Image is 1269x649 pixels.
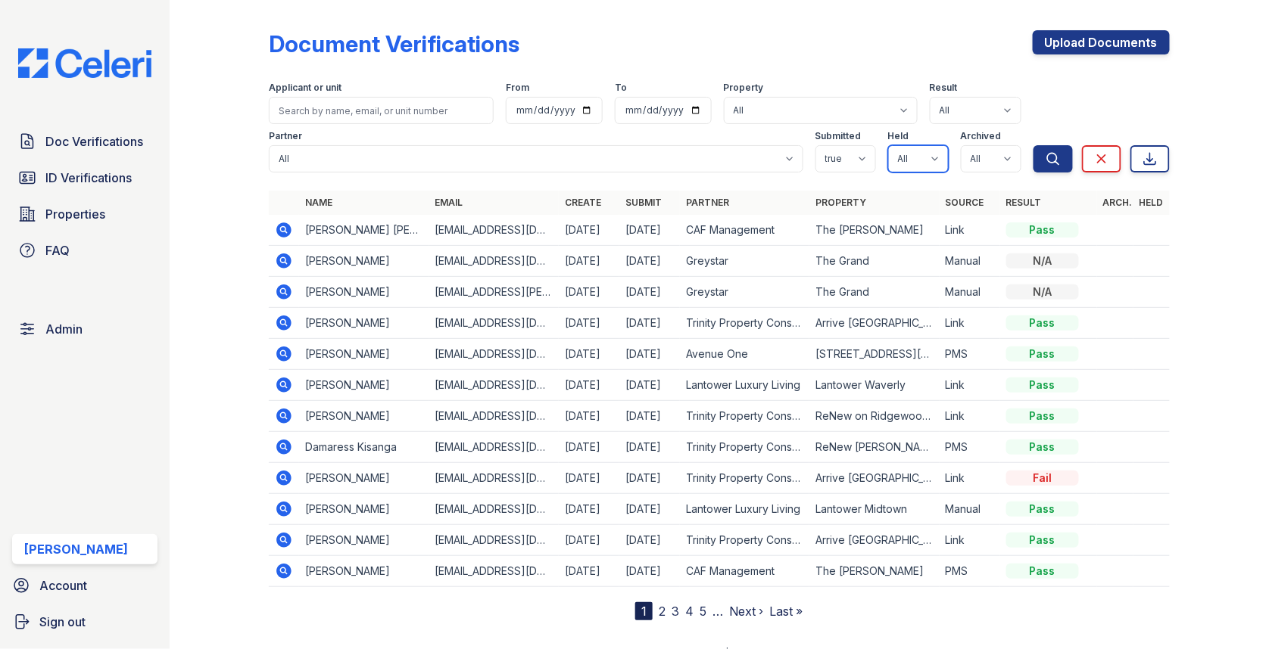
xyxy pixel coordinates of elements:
a: Next › [729,604,763,619]
td: Trinity Property Consultants [680,308,809,339]
div: Pass [1006,346,1079,362]
td: Arrive [GEOGRAPHIC_DATA] [809,308,939,339]
span: … [712,602,723,620]
td: [DATE] [619,494,680,525]
td: [DATE] [619,556,680,587]
td: ReNew [PERSON_NAME] Crossing [809,432,939,463]
td: PMS [940,432,1000,463]
td: [DATE] [559,525,619,556]
td: [EMAIL_ADDRESS][DOMAIN_NAME] [429,215,559,246]
label: Held [888,130,909,142]
a: 5 [700,604,706,619]
td: [DATE] [619,401,680,432]
td: Link [940,308,1000,339]
td: The Grand [809,246,939,277]
div: Pass [1006,564,1079,579]
a: Admin [12,314,157,344]
td: [DATE] [559,246,619,277]
td: The [PERSON_NAME] [809,215,939,246]
td: [EMAIL_ADDRESS][DOMAIN_NAME] [429,246,559,277]
div: 1 [635,602,653,620]
td: [DATE] [619,463,680,494]
td: [EMAIL_ADDRESS][DOMAIN_NAME] [429,525,559,556]
a: Doc Verifications [12,126,157,157]
td: Manual [940,494,1000,525]
div: Pass [1006,533,1079,548]
td: [DATE] [619,339,680,370]
input: Search by name, email, or unit number [269,97,494,124]
a: Create [565,197,601,208]
div: N/A [1006,253,1079,269]
td: Link [940,463,1000,494]
span: ID Verifications [45,169,132,187]
div: Fail [1006,470,1079,486]
label: Partner [269,130,302,142]
td: [DATE] [559,277,619,308]
a: Email [435,197,463,208]
td: [EMAIL_ADDRESS][DOMAIN_NAME] [429,556,559,587]
a: Properties [12,199,157,229]
div: Pass [1006,377,1079,393]
td: [DATE] [619,246,680,277]
td: [DATE] [559,494,619,525]
td: Manual [940,277,1000,308]
td: Trinity Property Consultants [680,463,809,494]
td: Manual [940,246,1000,277]
td: Arrive [GEOGRAPHIC_DATA] [809,525,939,556]
a: 4 [685,604,694,619]
td: CAF Management [680,556,809,587]
a: Result [1006,197,1042,208]
td: [EMAIL_ADDRESS][DOMAIN_NAME] [429,463,559,494]
td: [EMAIL_ADDRESS][DOMAIN_NAME] [429,308,559,339]
span: Account [39,576,87,595]
td: [PERSON_NAME] [299,463,429,494]
td: [EMAIL_ADDRESS][DOMAIN_NAME] [429,432,559,463]
td: [PERSON_NAME] [299,277,429,308]
label: Result [930,82,958,94]
td: [DATE] [619,308,680,339]
td: [DATE] [559,339,619,370]
div: Pass [1006,222,1079,238]
td: PMS [940,556,1000,587]
td: [DATE] [619,277,680,308]
td: Link [940,525,1000,556]
td: [DATE] [559,215,619,246]
label: Archived [961,130,1002,142]
td: Trinity Property Consultants [680,432,809,463]
td: [STREET_ADDRESS][PERSON_NAME] [809,339,939,370]
span: Properties [45,205,105,223]
td: Greystar [680,277,809,308]
div: Pass [1006,501,1079,517]
span: FAQ [45,241,70,259]
td: [PERSON_NAME] [299,370,429,401]
div: Pass [1006,439,1079,455]
td: [DATE] [559,556,619,587]
a: Last » [769,604,803,619]
a: 2 [659,604,666,619]
td: [PERSON_NAME] [299,246,429,277]
td: [PERSON_NAME] [PERSON_NAME] [299,215,429,246]
a: FAQ [12,235,157,265]
span: Doc Verifications [45,132,143,151]
td: [EMAIL_ADDRESS][DOMAIN_NAME] [429,494,559,525]
label: Submitted [815,130,862,142]
td: [EMAIL_ADDRESS][DOMAIN_NAME] [429,370,559,401]
a: Submit [625,197,662,208]
td: Trinity Property Consultants [680,525,809,556]
td: [DATE] [559,432,619,463]
td: [DATE] [619,215,680,246]
td: PMS [940,339,1000,370]
td: ReNew on Ridgewood Apartments and [GEOGRAPHIC_DATA] [809,401,939,432]
a: Upload Documents [1033,30,1170,54]
a: Sign out [6,607,164,637]
td: [DATE] [619,525,680,556]
td: The Grand [809,277,939,308]
label: Property [724,82,764,94]
a: 3 [672,604,679,619]
td: [PERSON_NAME] [299,494,429,525]
td: Link [940,215,1000,246]
a: ID Verifications [12,163,157,193]
a: Partner [686,197,729,208]
td: [DATE] [559,463,619,494]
